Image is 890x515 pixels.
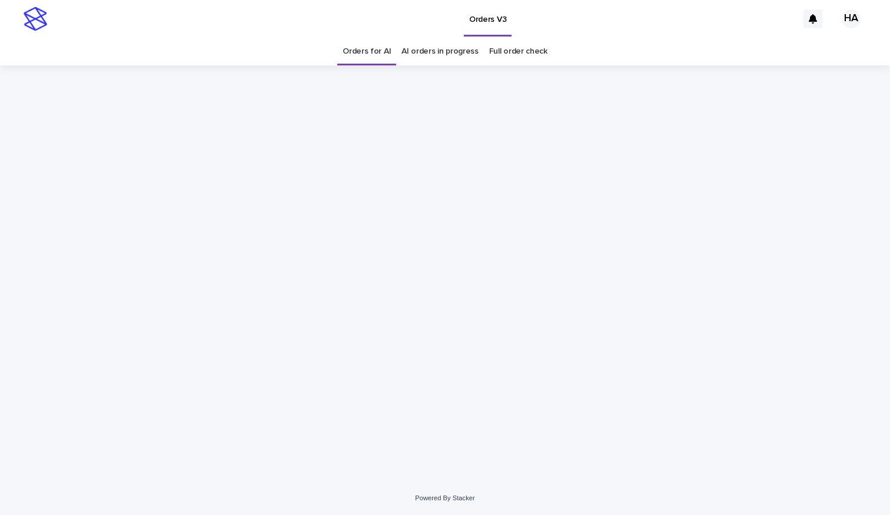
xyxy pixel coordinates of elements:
[489,38,547,65] a: Full order check
[842,9,861,28] div: HA
[401,38,479,65] a: AI orders in progress
[343,38,391,65] a: Orders for AI
[24,7,47,31] img: stacker-logo-s-only.png
[415,494,474,501] a: Powered By Stacker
